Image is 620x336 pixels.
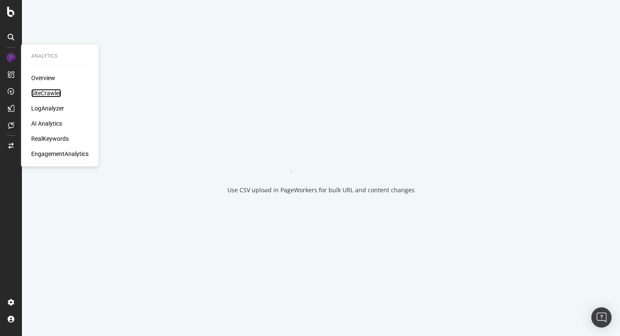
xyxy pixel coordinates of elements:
[591,307,612,328] div: Open Intercom Messenger
[31,150,89,158] a: EngagementAnalytics
[31,104,64,113] a: LogAnalyzer
[31,53,89,60] div: Analytics
[31,134,69,143] a: RealKeywords
[31,74,55,82] a: Overview
[31,119,62,128] a: AI Analytics
[31,89,61,97] a: SiteCrawler
[227,186,415,194] div: Use CSV upload in PageWorkers for bulk URL and content changes
[291,142,351,172] div: animation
